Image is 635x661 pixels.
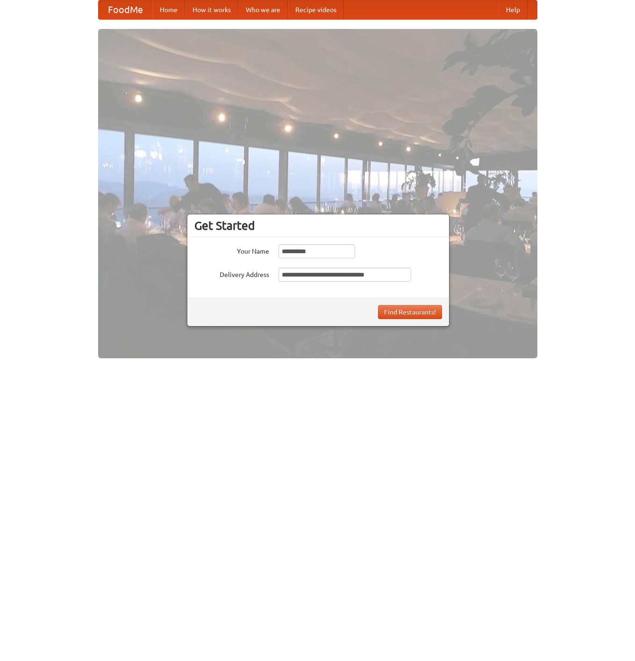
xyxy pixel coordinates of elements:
a: FoodMe [99,0,152,19]
a: How it works [185,0,238,19]
h3: Get Started [194,219,442,233]
a: Home [152,0,185,19]
a: Who we are [238,0,288,19]
a: Recipe videos [288,0,344,19]
label: Delivery Address [194,268,269,279]
label: Your Name [194,244,269,256]
a: Help [499,0,528,19]
button: Find Restaurants! [378,305,442,319]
